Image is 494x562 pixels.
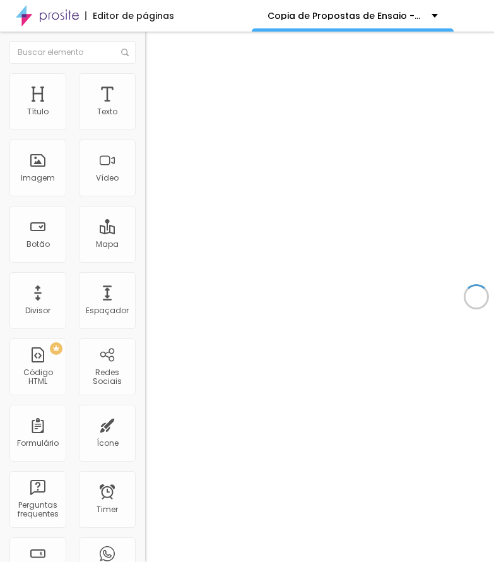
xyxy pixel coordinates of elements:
[97,439,119,448] div: Ícone
[97,505,118,514] div: Timer
[27,107,49,116] div: Título
[268,11,422,20] p: Copia de Propostas de Ensaio - Novo
[17,439,59,448] div: Formulário
[25,306,50,315] div: Divisor
[121,49,129,56] img: Icone
[21,174,55,182] div: Imagem
[97,107,117,116] div: Texto
[96,240,119,249] div: Mapa
[96,174,119,182] div: Vídeo
[85,11,174,20] div: Editor de páginas
[13,501,62,519] div: Perguntas frequentes
[82,368,132,386] div: Redes Sociais
[26,240,50,249] div: Botão
[86,306,129,315] div: Espaçador
[13,368,62,386] div: Código HTML
[9,41,136,64] input: Buscar elemento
